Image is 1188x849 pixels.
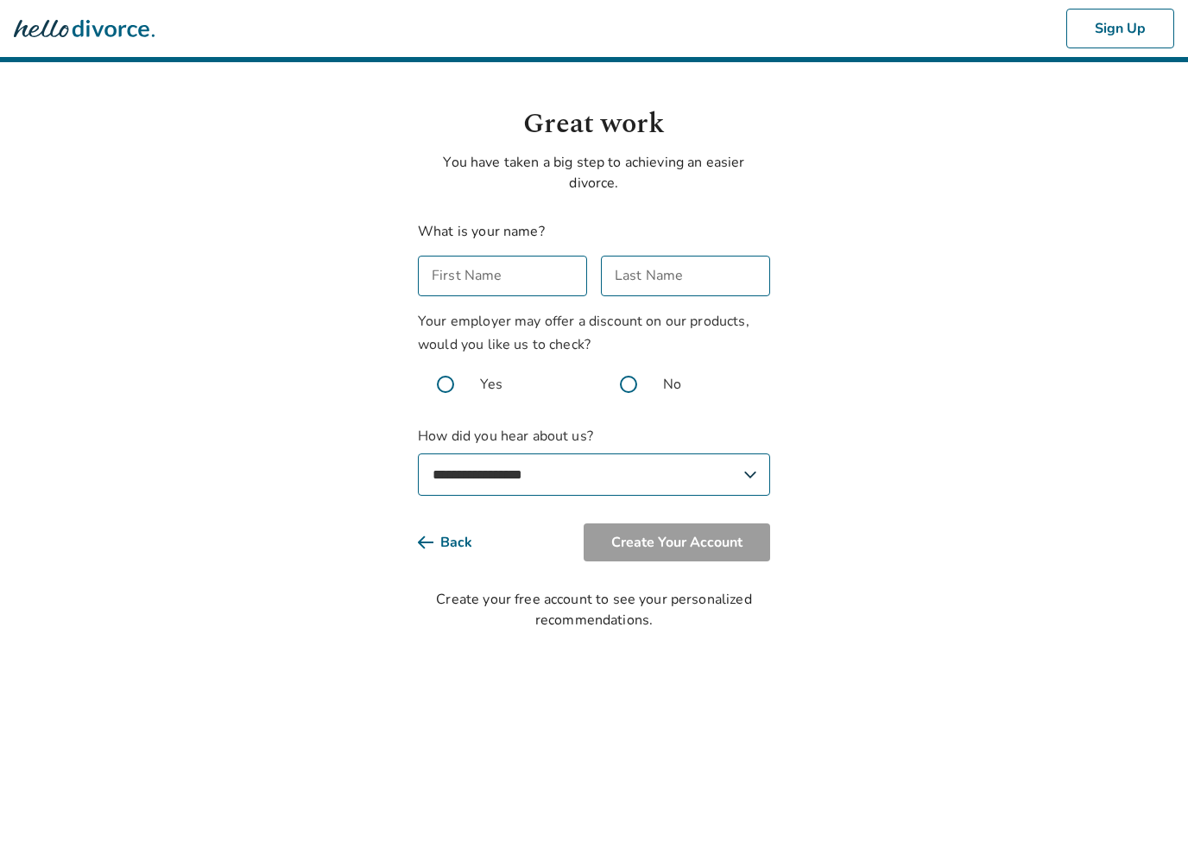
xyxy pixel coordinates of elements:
div: Create your free account to see your personalized recommendations. [418,589,770,630]
span: Yes [480,374,502,395]
button: Back [418,523,500,561]
iframe: Chat Widget [1102,766,1188,849]
p: You have taken a big step to achieving an easier divorce. [418,152,770,193]
span: No [663,374,681,395]
button: Sign Up [1066,9,1174,48]
label: What is your name? [418,222,545,241]
label: How did you hear about us? [418,426,770,496]
h1: Great work [418,104,770,145]
button: Create Your Account [584,523,770,561]
span: Your employer may offer a discount on our products, would you like us to check? [418,312,749,354]
select: How did you hear about us? [418,453,770,496]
